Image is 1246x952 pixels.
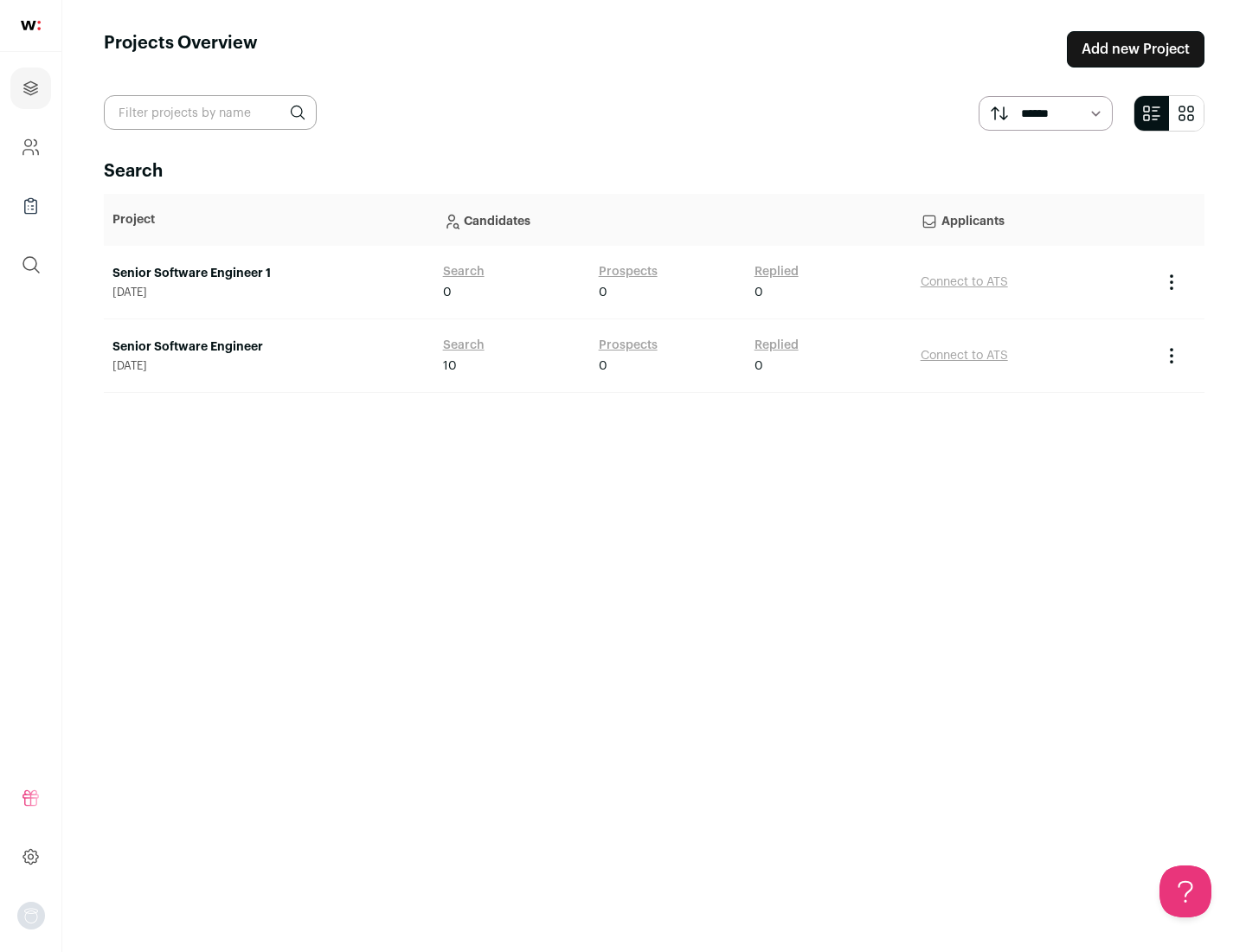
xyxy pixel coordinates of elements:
a: Add new Project [1067,31,1204,68]
span: 0 [755,357,763,375]
span: 10 [443,357,457,375]
h2: Search [104,159,1204,183]
p: Candidates [443,203,903,237]
a: Company Lists [10,185,51,227]
span: [DATE] [112,359,426,373]
a: Search [443,337,485,354]
span: 0 [599,284,607,301]
a: Connect to ATS [921,276,1008,288]
p: Project [112,211,426,228]
input: Filter projects by name [104,95,317,130]
span: 0 [443,284,452,301]
a: Senior Software Engineer 1 [112,265,426,282]
img: nopic.png [17,902,45,929]
a: Senior Software Engineer [112,338,426,356]
p: Applicants [921,203,1144,237]
a: Prospects [599,337,658,354]
a: Company and ATS Settings [10,126,51,168]
a: Projects [10,68,51,109]
button: Open dropdown [17,902,45,929]
a: Prospects [599,263,658,280]
img: wellfound-shorthand-0d5821cbd27db2630d0214b213865d53afaa358527fdda9d0ea32b1df1b89c2c.svg [21,21,41,30]
a: Search [443,263,485,280]
h1: Projects Overview [104,31,258,68]
a: Connect to ATS [921,350,1008,362]
button: Project Actions [1161,272,1182,293]
span: [DATE] [112,286,426,299]
span: 0 [599,357,607,375]
a: Replied [755,263,799,280]
span: 0 [755,284,763,301]
a: Replied [755,337,799,354]
iframe: Toggle Customer Support [1159,865,1211,917]
button: Project Actions [1161,345,1182,366]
